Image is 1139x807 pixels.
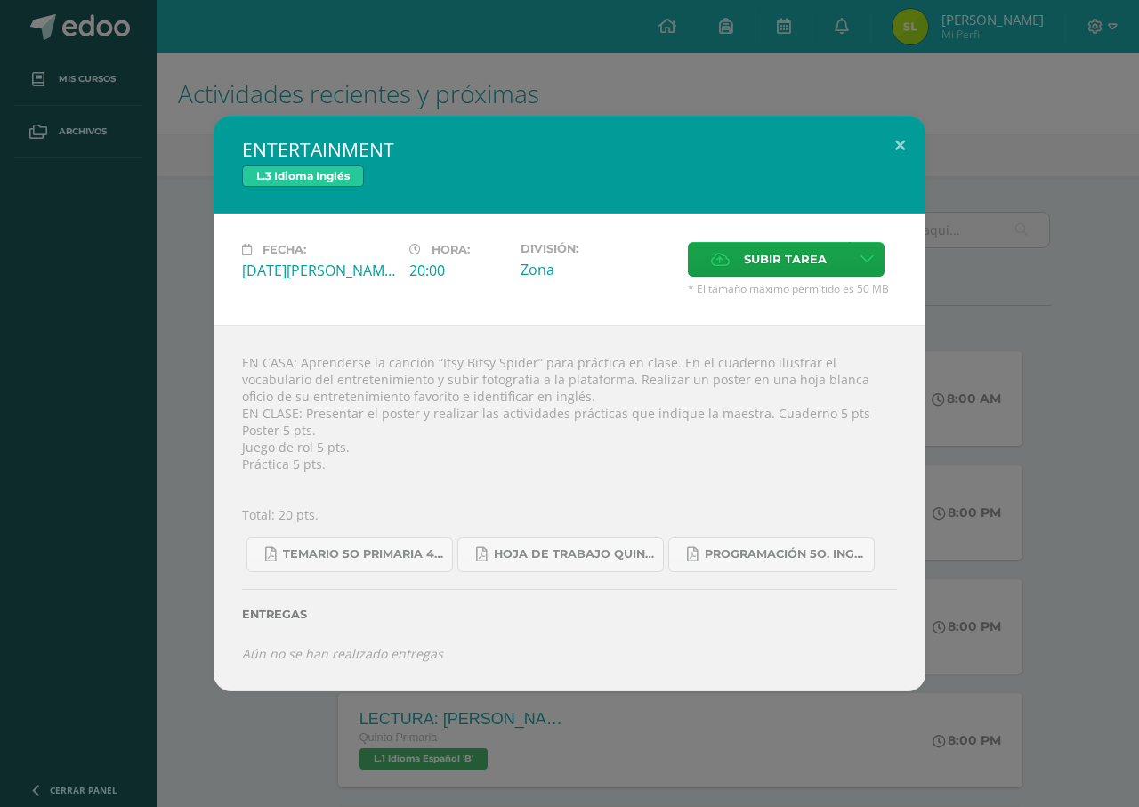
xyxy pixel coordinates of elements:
a: Hoja de trabajo QUINTO1.pdf [457,537,664,572]
span: Hora: [432,243,470,256]
span: Fecha: [263,243,306,256]
label: Entregas [242,608,897,621]
div: [DATE][PERSON_NAME] [242,261,395,280]
h2: ENTERTAINMENT [242,137,897,162]
a: Temario 5o primaria 4-2025.pdf [246,537,453,572]
button: Close (Esc) [875,116,925,176]
div: Zona [521,260,674,279]
div: EN CASA: Aprenderse la canción “Itsy Bitsy Spider” para práctica en clase. En el cuaderno ilustra... [214,325,925,691]
a: Programación 5o. Inglés B.pdf [668,537,875,572]
span: Temario 5o primaria 4-2025.pdf [283,547,443,561]
div: 20:00 [409,261,506,280]
span: L.3 Idioma Inglés [242,165,364,187]
i: Aún no se han realizado entregas [242,645,443,662]
span: Hoja de trabajo QUINTO1.pdf [494,547,654,561]
label: División: [521,242,674,255]
span: Programación 5o. Inglés B.pdf [705,547,865,561]
span: * El tamaño máximo permitido es 50 MB [688,281,897,296]
span: Subir tarea [744,243,827,276]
